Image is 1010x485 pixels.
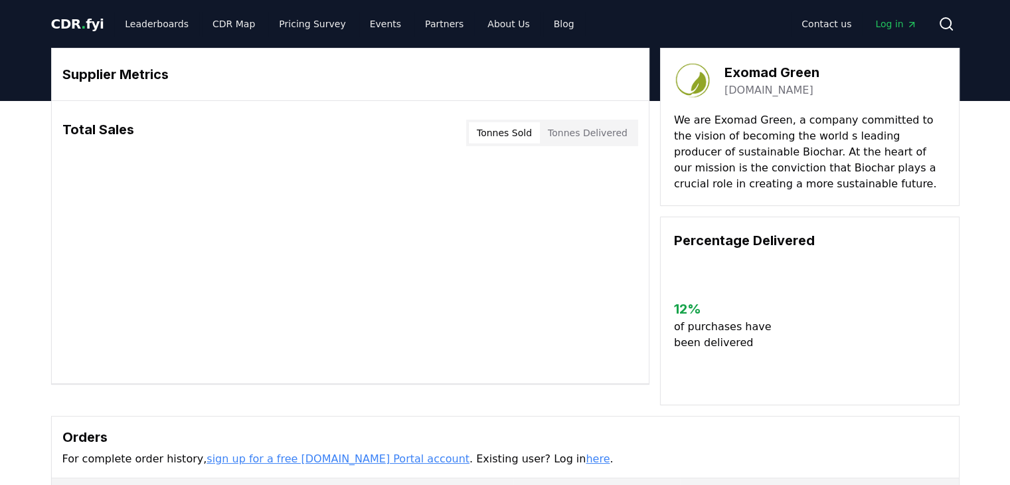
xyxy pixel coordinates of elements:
[81,16,86,32] span: .
[469,122,540,144] button: Tonnes Sold
[359,12,412,36] a: Events
[724,62,819,82] h3: Exomad Green
[791,12,927,36] nav: Main
[865,12,927,36] a: Log in
[62,64,638,84] h3: Supplier Metrics
[724,82,813,98] a: [DOMAIN_NAME]
[674,299,782,319] h3: 12 %
[540,122,635,144] button: Tonnes Delivered
[62,120,134,146] h3: Total Sales
[674,112,946,192] p: We are Exomad Green, a company committed to the vision of becoming the world s leading producer o...
[207,452,469,465] a: sign up for a free [DOMAIN_NAME] Portal account
[51,16,104,32] span: CDR fyi
[586,452,610,465] a: here
[791,12,862,36] a: Contact us
[674,62,711,99] img: Exomad Green-logo
[875,17,916,31] span: Log in
[114,12,199,36] a: Leaderboards
[62,427,948,447] h3: Orders
[674,231,946,250] h3: Percentage Delivered
[674,319,782,351] p: of purchases have been delivered
[477,12,540,36] a: About Us
[202,12,266,36] a: CDR Map
[51,15,104,33] a: CDR.fyi
[414,12,474,36] a: Partners
[62,451,948,467] p: For complete order history, . Existing user? Log in .
[543,12,585,36] a: Blog
[268,12,356,36] a: Pricing Survey
[114,12,584,36] nav: Main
